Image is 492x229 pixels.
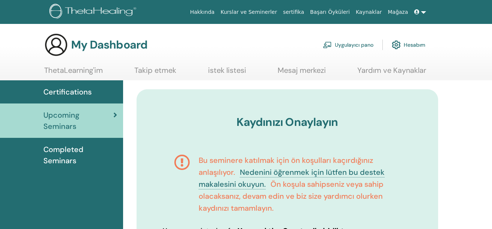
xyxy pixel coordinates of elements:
[357,66,426,80] a: Yardım ve Kaynaklar
[392,37,425,53] a: Hesabım
[44,66,103,80] a: ThetaLearning'im
[71,38,147,52] h3: My Dashboard
[323,37,373,53] a: Uygulayıcı pano
[353,5,385,19] a: Kaynaklar
[278,66,326,80] a: Mesaj merkezi
[307,5,353,19] a: Başarı Öyküleri
[392,38,401,51] img: cog.svg
[199,179,383,213] span: Ön koşula sahipseniz veya sahip olacaksanız, devam edin ve biz size yardımcı olurken kaydınızı ta...
[163,115,412,129] h3: Kaydınızı Onaylayın
[43,144,117,166] span: Completed Seminars
[43,109,113,132] span: Upcoming Seminars
[385,5,411,19] a: Mağaza
[280,5,307,19] a: sertifika
[199,155,373,177] span: Bu seminere katılmak için ön koşulları kaçırdığınız anlaşılıyor.
[208,66,246,80] a: istek listesi
[187,5,218,19] a: Hakkında
[44,33,68,57] img: generic-user-icon.jpg
[43,86,92,98] span: Certifications
[49,4,139,21] img: logo.png
[199,167,385,189] a: Nedenini öğrenmek için lütfen bu destek makalesini okuyun.
[134,66,176,80] a: Takip etmek
[217,5,280,19] a: Kurslar ve Seminerler
[323,41,332,48] img: chalkboard-teacher.svg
